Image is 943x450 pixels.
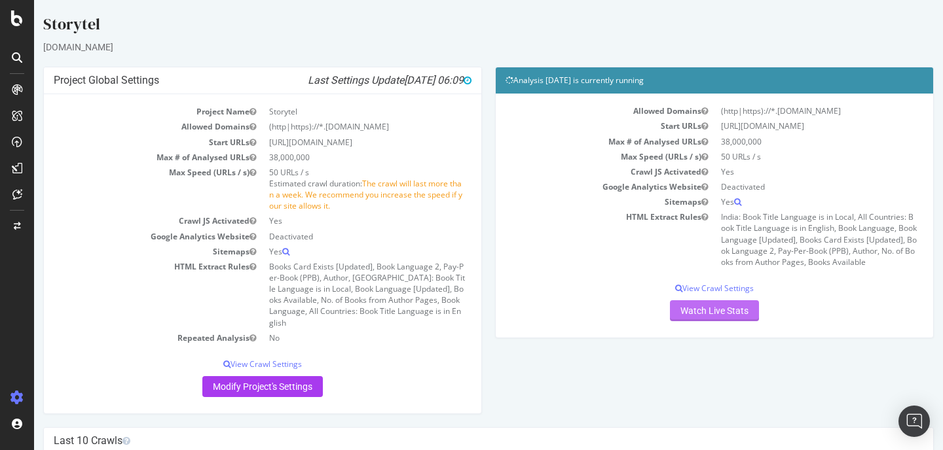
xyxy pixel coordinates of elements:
[20,119,229,134] td: Allowed Domains
[229,119,437,134] td: (http|https)://*.[DOMAIN_NAME]
[471,149,680,164] td: Max Speed (URLs / s)
[680,209,889,269] td: India: Book Title Language is in Local, All Countries: Book Title Language is in English, Book La...
[680,179,889,194] td: Deactivated
[20,259,229,330] td: HTML Extract Rules
[471,118,680,133] td: Start URLs
[229,259,437,330] td: Books Card Exists [Updated], Book Language 2, Pay-Per-Book (PPB), Author, [GEOGRAPHIC_DATA]: Book...
[9,41,900,54] div: [DOMAIN_NAME]
[898,406,930,437] div: Open Intercom Messenger
[229,244,437,259] td: Yes
[20,165,229,214] td: Max Speed (URLs / s)
[235,178,428,211] span: The crawl will last more than a week. We recommend you increase the speed if your site allows it.
[20,74,437,87] h4: Project Global Settings
[20,358,437,370] p: View Crawl Settings
[20,244,229,259] td: Sitemaps
[20,330,229,345] td: Repeated Analysis
[9,13,900,41] div: Storytel
[229,150,437,165] td: 38,000,000
[680,164,889,179] td: Yes
[471,194,680,209] td: Sitemaps
[20,213,229,228] td: Crawl JS Activated
[471,209,680,269] td: HTML Extract Rules
[471,164,680,179] td: Crawl JS Activated
[229,229,437,244] td: Deactivated
[636,300,725,321] a: Watch Live Stats
[229,213,437,228] td: Yes
[471,179,680,194] td: Google Analytics Website
[20,135,229,150] td: Start URLs
[20,434,889,447] h4: Last 10 Crawls
[471,103,680,118] td: Allowed Domains
[680,134,889,149] td: 38,000,000
[229,135,437,150] td: [URL][DOMAIN_NAME]
[680,194,889,209] td: Yes
[229,330,437,345] td: No
[274,74,437,87] i: Last Settings Update
[20,229,229,244] td: Google Analytics Website
[471,74,889,87] h4: Analysis [DATE] is currently running
[680,118,889,133] td: [URL][DOMAIN_NAME]
[680,103,889,118] td: (http|https)://*.[DOMAIN_NAME]
[471,283,889,294] p: View Crawl Settings
[229,104,437,119] td: Storytel
[680,149,889,164] td: 50 URLs / s
[168,376,289,397] a: Modify Project's Settings
[370,74,437,86] span: [DATE] 06:09
[20,150,229,165] td: Max # of Analysed URLs
[471,134,680,149] td: Max # of Analysed URLs
[20,104,229,119] td: Project Name
[229,165,437,214] td: 50 URLs / s Estimated crawl duration:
